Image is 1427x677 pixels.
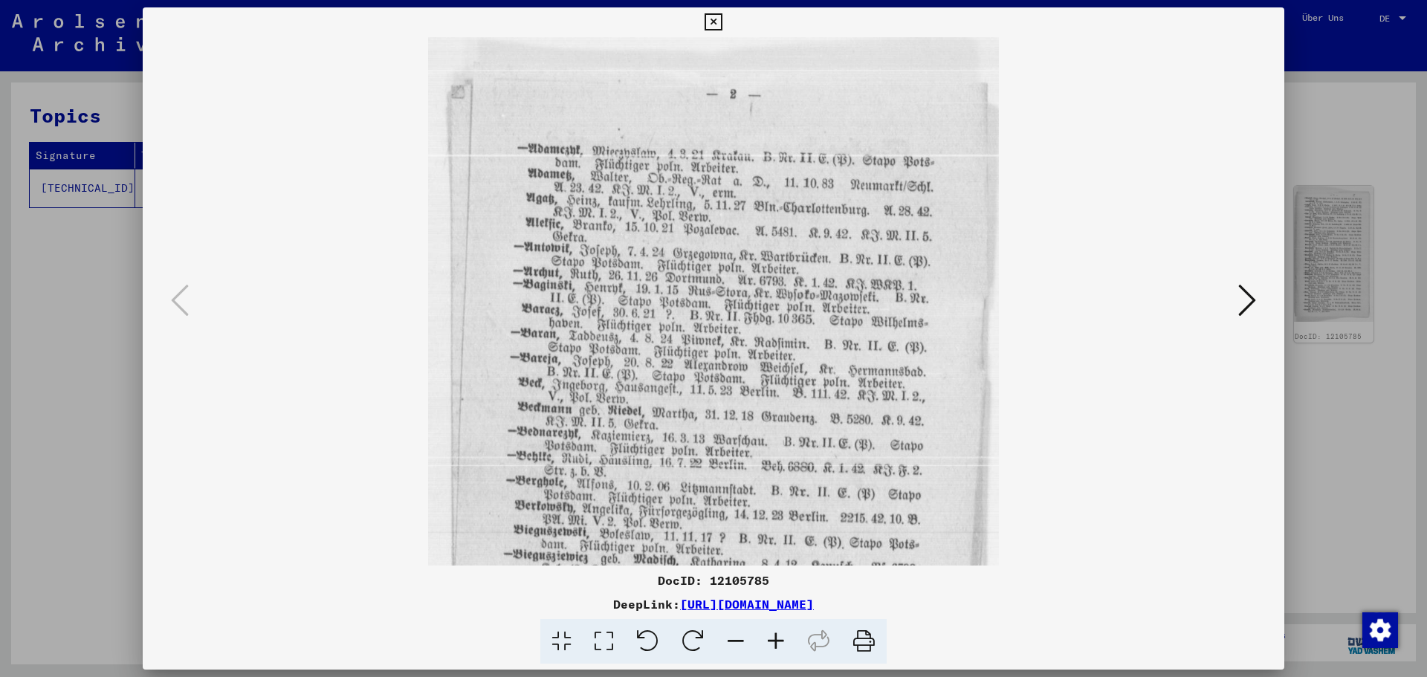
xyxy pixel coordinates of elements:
div: Zustimmung ändern [1362,612,1397,647]
img: Zustimmung ändern [1362,612,1398,648]
a: [URL][DOMAIN_NAME] [680,597,814,612]
div: DeepLink: [143,595,1284,613]
div: DocID: 12105785 [143,571,1284,589]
